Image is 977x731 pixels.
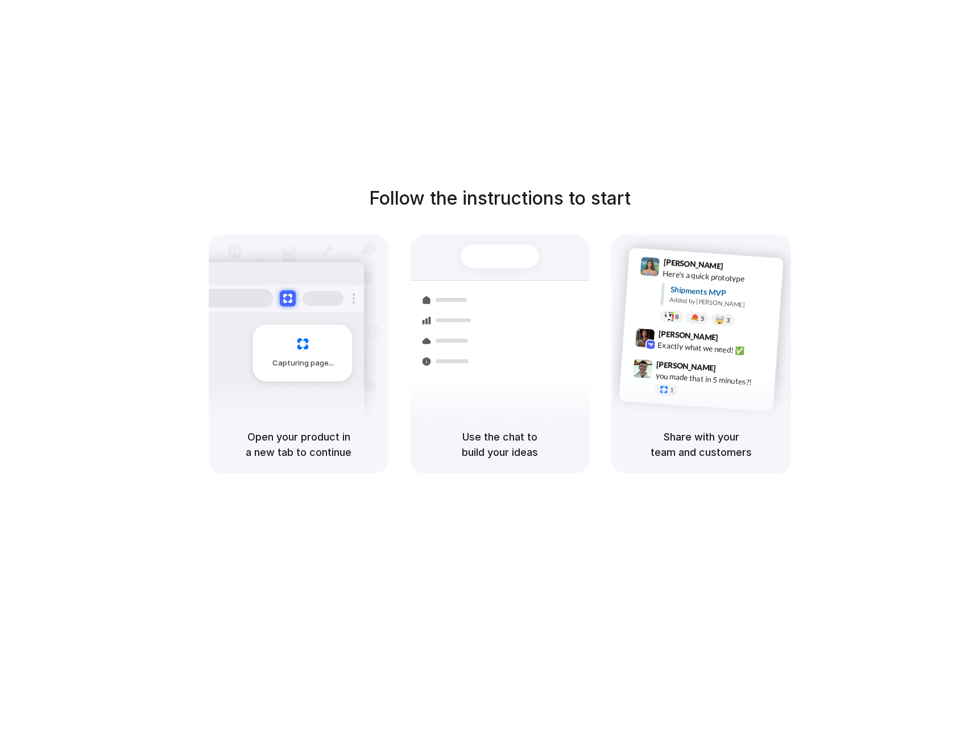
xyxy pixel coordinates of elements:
[669,295,774,311] div: Added by [PERSON_NAME]
[663,267,776,286] div: Here's a quick prototype
[701,315,705,321] span: 5
[670,283,775,302] div: Shipments MVP
[222,429,375,460] h5: Open your product in a new tab to continue
[727,261,750,275] span: 9:41 AM
[369,185,631,212] h1: Follow the instructions to start
[424,429,576,460] h5: Use the chat to build your ideas
[656,358,717,374] span: [PERSON_NAME]
[670,387,674,393] span: 1
[675,313,679,319] span: 8
[722,333,745,346] span: 9:42 AM
[655,369,769,389] div: you made that in 5 minutes?!
[726,317,730,323] span: 3
[625,429,777,460] h5: Share with your team and customers
[719,363,743,377] span: 9:47 AM
[657,339,771,358] div: Exactly what we need! ✅
[272,358,336,369] span: Capturing page
[663,256,723,272] span: [PERSON_NAME]
[715,315,725,324] div: 🤯
[658,327,718,343] span: [PERSON_NAME]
